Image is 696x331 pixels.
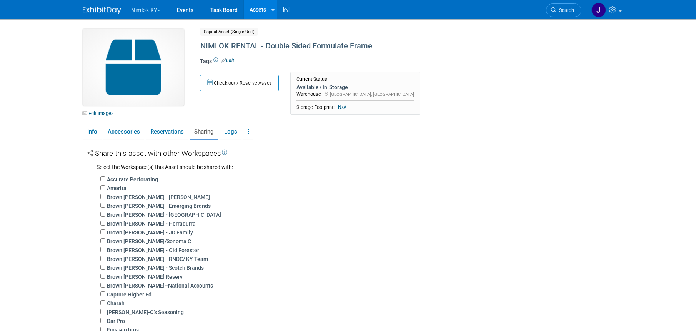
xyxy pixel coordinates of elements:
[107,246,199,254] label: Brown [PERSON_NAME] - Old Forester
[107,255,208,263] label: Brown [PERSON_NAME] - RNDC/ KY Team
[107,273,183,281] label: Brown [PERSON_NAME] Reserv
[97,163,613,171] div: Select the Workspace(s) this Asset should be shared with:
[107,220,196,227] label: Brown [PERSON_NAME] - Herradurra
[107,202,211,210] label: Brown [PERSON_NAME] - Emerging Brands
[296,84,414,90] div: Available / In-Storage
[198,39,550,53] div: NIMLOK RENTAL - Double Sided Formulate Frame
[103,125,144,139] a: Accessories
[107,237,191,245] label: Brown [PERSON_NAME]/Sonoma C
[220,125,241,139] a: Logs
[107,176,158,183] label: Accurate Perforating
[591,3,606,17] img: Jamie Dunn
[83,29,184,106] img: Capital-Asset-Icon-2.png
[107,291,152,298] label: Capture Higher Ed
[107,282,213,289] label: Brown [PERSON_NAME]–National Accounts
[200,28,258,36] span: Capital Asset (Single-Unit)
[107,264,204,272] label: Brown [PERSON_NAME] - Scotch Brands
[107,299,125,307] label: Charah
[556,7,574,13] span: Search
[296,91,321,97] span: Warehouse
[221,58,234,63] a: Edit
[83,125,102,139] a: Info
[200,75,279,91] button: Check out / Reserve Asset
[336,104,349,111] span: N/A
[107,184,127,192] label: Amerita
[87,148,613,159] div: Share this asset with other Workspaces
[200,57,550,70] div: Tags
[107,308,184,316] label: [PERSON_NAME]-O's Seasoning
[107,317,125,325] label: Dar Pro
[83,7,121,14] img: ExhibitDay
[107,211,221,219] label: Brown [PERSON_NAME] - [GEOGRAPHIC_DATA]
[107,193,210,201] label: Brown [PERSON_NAME] - [PERSON_NAME]
[107,229,193,236] label: Brown [PERSON_NAME] - JD Family
[296,104,414,111] div: Storage Footprint:
[146,125,188,139] a: Reservations
[190,125,218,139] a: Sharing
[546,3,581,17] a: Search
[296,76,414,82] div: Current Status
[83,109,117,118] a: Edit Images
[330,92,414,97] span: [GEOGRAPHIC_DATA], [GEOGRAPHIC_DATA]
